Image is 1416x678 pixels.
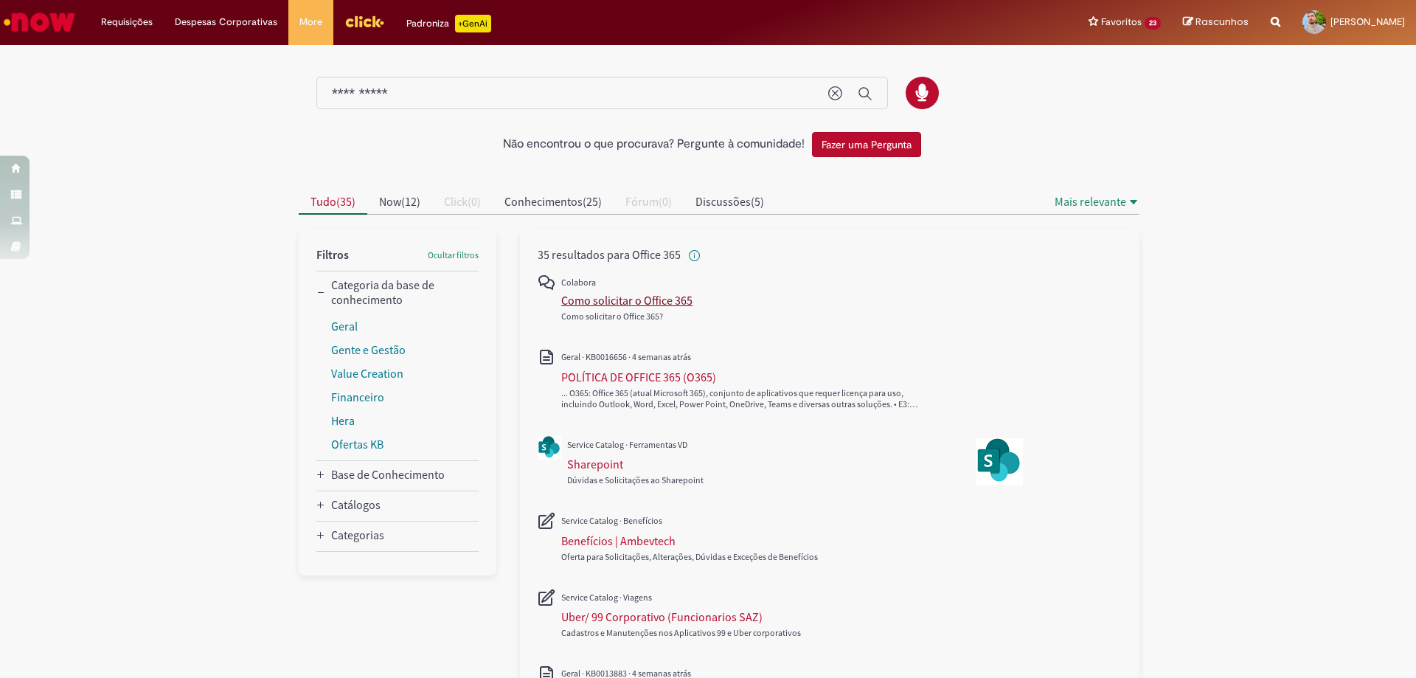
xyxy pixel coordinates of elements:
p: +GenAi [455,15,491,32]
span: 23 [1145,17,1161,30]
img: ServiceNow [1,7,77,37]
a: Rascunhos [1183,15,1249,30]
span: Favoritos [1101,15,1142,30]
span: Rascunhos [1195,15,1249,29]
button: Fazer uma Pergunta [812,132,921,157]
img: click_logo_yellow_360x200.png [344,10,384,32]
h2: Não encontrou o que procurava? Pergunte à comunidade! [503,138,805,151]
span: [PERSON_NAME] [1330,15,1405,28]
span: Requisições [101,15,153,30]
div: Padroniza [406,15,491,32]
span: Despesas Corporativas [175,15,277,30]
span: More [299,15,322,30]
